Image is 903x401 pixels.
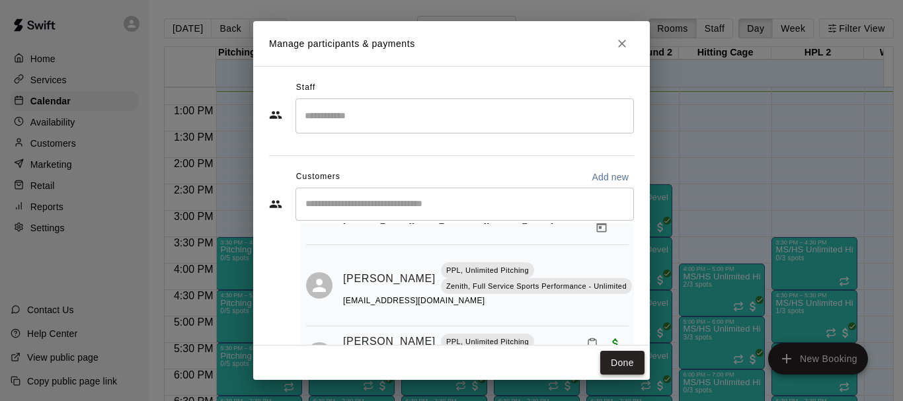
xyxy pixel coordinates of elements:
[604,337,627,348] span: Paid with Credit
[446,336,529,347] p: PPL, Unlimited Pitching
[581,332,604,355] button: Mark attendance
[632,278,656,289] span: Paid with Credit
[296,77,315,98] span: Staff
[586,166,634,188] button: Add new
[632,250,654,273] button: Mark attendance
[343,270,436,287] a: [PERSON_NAME]
[343,333,436,350] a: [PERSON_NAME]
[295,188,634,221] div: Start typing to search customers...
[343,296,485,305] span: [EMAIL_ADDRESS][DOMAIN_NAME]
[446,281,627,292] p: Zenith, Full Service Sports Performance - Unlimited
[269,198,282,211] svg: Customers
[590,215,613,239] button: Manage bookings & payment
[446,265,529,276] p: PPL, Unlimited Pitching
[592,170,629,184] p: Add new
[600,351,645,375] button: Done
[269,108,282,122] svg: Staff
[306,342,333,369] div: Max Whisman
[610,32,634,55] button: Close
[269,37,415,51] p: Manage participants & payments
[306,272,333,299] div: DJ Dotson
[295,98,634,133] div: Search staff
[296,166,340,188] span: Customers
[632,297,656,320] button: Manage bookings & payment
